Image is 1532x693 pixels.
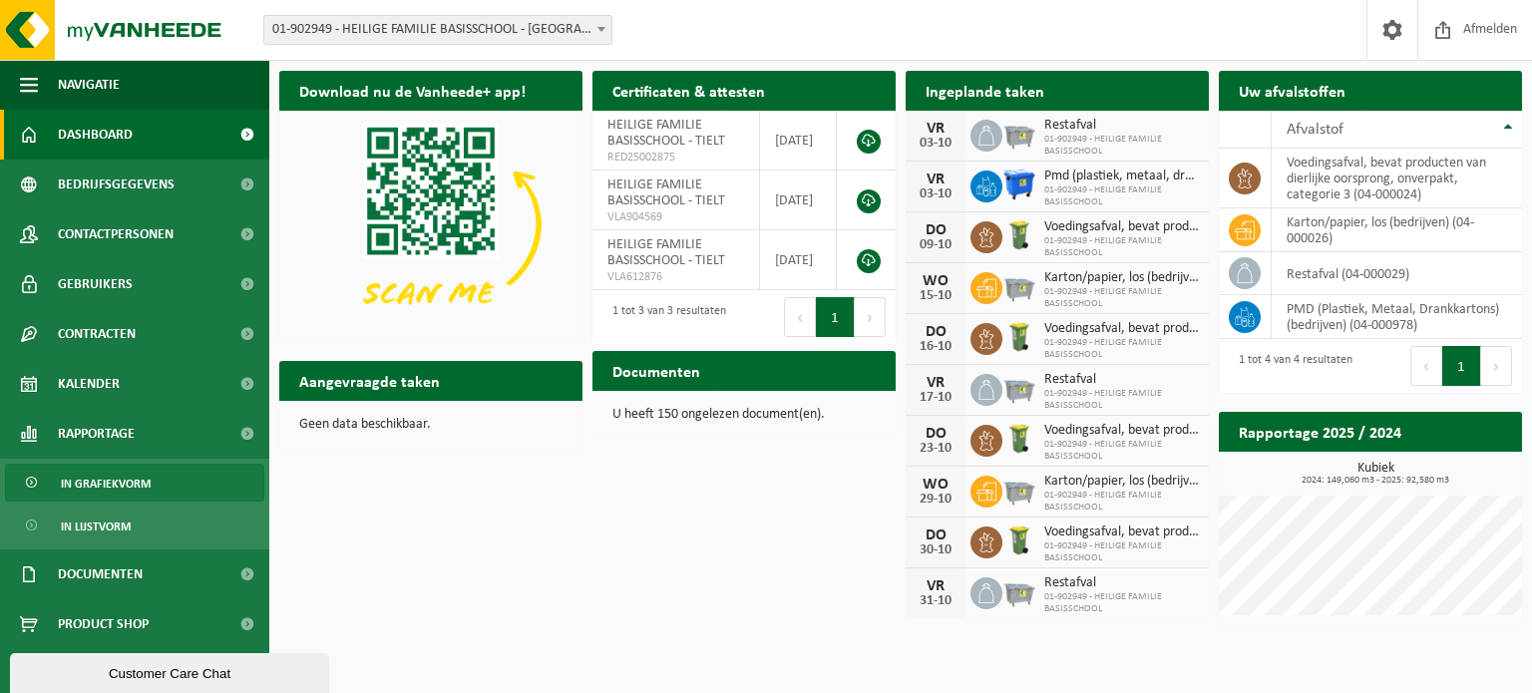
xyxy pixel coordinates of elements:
td: restafval (04-000029) [1272,252,1522,295]
p: Geen data beschikbaar. [299,418,563,432]
h2: Documenten [592,351,720,390]
img: WB-0140-HPE-GN-50 [1002,422,1036,456]
span: RED25002875 [607,150,744,166]
span: Pmd (plastiek, metaal, drankkartons) (bedrijven) [1044,169,1199,184]
span: Gebruikers [58,259,133,309]
span: In lijstvorm [61,508,131,545]
img: WB-0140-HPE-GN-50 [1002,320,1036,354]
img: WB-2500-GAL-GY-01 [1002,574,1036,608]
div: DO [916,426,956,442]
span: 01-902949 - HEILIGE FAMILIE BASISSCHOOL [1044,439,1199,463]
div: 03-10 [916,137,956,151]
span: 01-902949 - HEILIGE FAMILIE BASISSCHOOL [1044,134,1199,158]
td: voedingsafval, bevat producten van dierlijke oorsprong, onverpakt, categorie 3 (04-000024) [1272,149,1522,208]
h2: Uw afvalstoffen [1219,71,1365,110]
iframe: chat widget [10,649,333,693]
span: 01-902949 - HEILIGE FAMILIE BASISSCHOOL [1044,540,1199,564]
a: In lijstvorm [5,507,264,544]
div: DO [916,527,956,543]
td: [DATE] [760,111,837,171]
span: 01-902949 - HEILIGE FAMILIE BASISSCHOOL [1044,591,1199,615]
span: Dashboard [58,110,133,160]
img: WB-0140-HPE-GN-50 [1002,218,1036,252]
button: Previous [1410,346,1442,386]
h3: Kubiek [1229,462,1522,486]
div: 17-10 [916,391,956,405]
img: WB-0140-HPE-GN-50 [1002,523,1036,557]
div: DO [916,324,956,340]
div: 1 tot 3 van 3 resultaten [602,295,726,339]
span: Bedrijfsgegevens [58,160,175,209]
a: In grafiekvorm [5,464,264,502]
span: HEILIGE FAMILIE BASISSCHOOL - TIELT [607,177,725,208]
div: 31-10 [916,594,956,608]
img: WB-1100-HPE-BE-01 [1002,168,1036,201]
span: 01-902949 - HEILIGE FAMILIE BASISSCHOOL [1044,286,1199,310]
div: 09-10 [916,238,956,252]
div: 1 tot 4 van 4 resultaten [1229,344,1352,388]
div: WO [916,273,956,289]
span: 01-902949 - HEILIGE FAMILIE BASISSCHOOL [1044,184,1199,208]
img: WB-2500-GAL-GY-01 [1002,269,1036,303]
button: Previous [784,297,816,337]
span: 01-902949 - HEILIGE FAMILIE BASISSCHOOL - TIELT [263,15,612,45]
div: VR [916,375,956,391]
h2: Download nu de Vanheede+ app! [279,71,546,110]
td: [DATE] [760,230,837,290]
span: Voedingsafval, bevat producten van dierlijke oorsprong, onverpakt, categorie 3 [1044,524,1199,540]
span: VLA904569 [607,209,744,225]
span: Documenten [58,549,143,599]
div: 16-10 [916,340,956,354]
div: WO [916,477,956,493]
img: WB-2500-GAL-GY-01 [1002,473,1036,507]
span: Afvalstof [1287,122,1343,138]
div: VR [916,172,956,187]
button: Next [1481,346,1512,386]
span: Restafval [1044,575,1199,591]
button: 1 [816,297,855,337]
img: Download de VHEPlus App [279,111,582,338]
span: Restafval [1044,118,1199,134]
div: 15-10 [916,289,956,303]
div: 03-10 [916,187,956,201]
td: karton/papier, los (bedrijven) (04-000026) [1272,208,1522,252]
span: 01-902949 - HEILIGE FAMILIE BASISSCHOOL [1044,388,1199,412]
span: Navigatie [58,60,120,110]
div: DO [916,222,956,238]
img: WB-2500-GAL-GY-01 [1002,371,1036,405]
span: 01-902949 - HEILIGE FAMILIE BASISSCHOOL [1044,337,1199,361]
span: Contactpersonen [58,209,174,259]
div: 23-10 [916,442,956,456]
span: Karton/papier, los (bedrijven) [1044,474,1199,490]
span: Restafval [1044,372,1199,388]
span: HEILIGE FAMILIE BASISSCHOOL - TIELT [607,118,725,149]
span: Kalender [58,359,120,409]
a: Bekijk rapportage [1373,451,1520,491]
span: HEILIGE FAMILIE BASISSCHOOL - TIELT [607,237,725,268]
span: 01-902949 - HEILIGE FAMILIE BASISSCHOOL - TIELT [264,16,611,44]
span: In grafiekvorm [61,465,151,503]
span: VLA612876 [607,269,744,285]
img: WB-2500-GAL-GY-01 [1002,117,1036,151]
h2: Ingeplande taken [906,71,1064,110]
span: Voedingsafval, bevat producten van dierlijke oorsprong, onverpakt, categorie 3 [1044,423,1199,439]
span: Product Shop [58,599,149,649]
span: 2024: 149,060 m3 - 2025: 92,580 m3 [1229,476,1522,486]
span: 01-902949 - HEILIGE FAMILIE BASISSCHOOL [1044,235,1199,259]
div: VR [916,578,956,594]
button: Next [855,297,886,337]
span: 01-902949 - HEILIGE FAMILIE BASISSCHOOL [1044,490,1199,514]
p: U heeft 150 ongelezen document(en). [612,408,876,422]
div: 30-10 [916,543,956,557]
span: Voedingsafval, bevat producten van dierlijke oorsprong, onverpakt, categorie 3 [1044,321,1199,337]
td: [DATE] [760,171,837,230]
div: 29-10 [916,493,956,507]
span: Voedingsafval, bevat producten van dierlijke oorsprong, onverpakt, categorie 3 [1044,219,1199,235]
span: Karton/papier, los (bedrijven) [1044,270,1199,286]
h2: Rapportage 2025 / 2024 [1219,412,1421,451]
td: PMD (Plastiek, Metaal, Drankkartons) (bedrijven) (04-000978) [1272,295,1522,339]
span: Rapportage [58,409,135,459]
h2: Aangevraagde taken [279,361,460,400]
span: Contracten [58,309,136,359]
